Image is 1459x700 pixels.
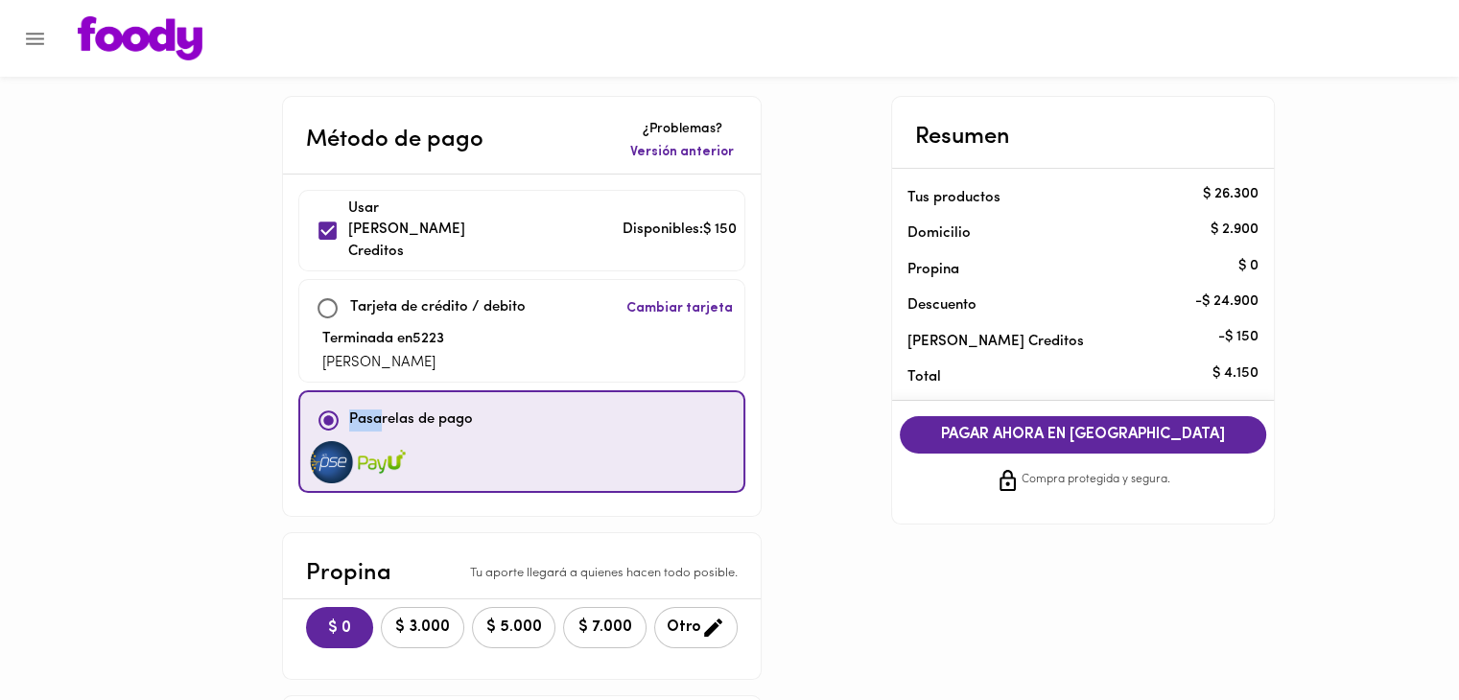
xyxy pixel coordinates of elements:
p: Tu aporte llegará a quienes hacen todo posible. [470,565,738,583]
p: Tarjeta de crédito / debito [350,297,526,319]
button: Menu [12,15,59,62]
span: Versión anterior [630,143,734,162]
p: [PERSON_NAME] [322,353,444,375]
span: Compra protegida y segura. [1022,471,1170,490]
p: Disponibles: $ 150 [623,220,737,242]
button: $ 7.000 [563,607,647,648]
img: visa [308,441,356,483]
p: [PERSON_NAME] Creditos [907,332,1228,352]
img: visa [358,441,406,483]
span: $ 5.000 [484,618,543,637]
p: Usar [PERSON_NAME] Creditos [348,198,479,264]
p: Propina [907,260,1228,280]
p: - $ 24.900 [1195,292,1259,312]
button: Cambiar tarjeta [623,288,737,329]
iframe: Messagebird Livechat Widget [1348,589,1440,681]
button: Otro [654,607,738,648]
p: Pasarelas de pago [349,409,473,432]
p: $ 2.900 [1211,220,1259,240]
p: $ 26.300 [1203,184,1259,204]
p: $ 4.150 [1212,363,1259,384]
img: logo.png [78,16,202,60]
span: $ 7.000 [576,618,634,637]
p: $ 0 [1238,256,1259,276]
span: Cambiar tarjeta [626,299,733,318]
button: $ 5.000 [472,607,555,648]
span: Otro [667,616,725,640]
button: $ 3.000 [381,607,464,648]
p: Domicilio [907,223,971,244]
p: Resumen [915,120,1010,154]
p: Tus productos [907,188,1228,208]
p: ¿Problemas? [626,120,738,139]
button: Versión anterior [626,139,738,166]
p: - $ 150 [1218,328,1259,348]
span: $ 0 [321,619,358,638]
p: Propina [306,556,391,591]
p: Descuento [907,295,977,315]
button: $ 0 [306,607,373,648]
p: Método de pago [306,123,483,157]
span: PAGAR AHORA EN [GEOGRAPHIC_DATA] [919,426,1247,444]
p: Terminada en 5223 [322,329,444,351]
span: $ 3.000 [393,618,452,637]
button: PAGAR AHORA EN [GEOGRAPHIC_DATA] [900,416,1266,454]
p: Total [907,367,1228,387]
